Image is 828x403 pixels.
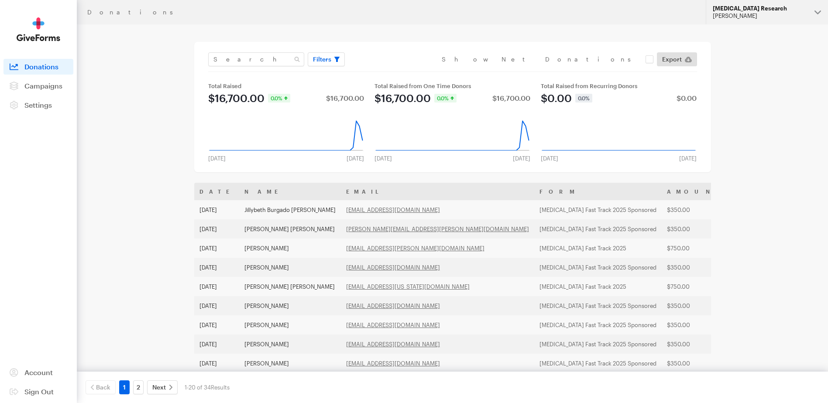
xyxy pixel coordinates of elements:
td: [DATE] [194,354,239,373]
span: Sign Out [24,387,54,396]
a: Sign Out [3,384,73,400]
td: $350.00 [662,258,732,277]
a: Account [3,365,73,380]
a: [PERSON_NAME][EMAIL_ADDRESS][PERSON_NAME][DOMAIN_NAME] [346,225,529,232]
td: [PERSON_NAME] [PERSON_NAME] [239,277,341,296]
div: [PERSON_NAME] [713,12,807,20]
th: Email [341,183,534,200]
td: $350.00 [662,219,732,239]
div: $16,700.00 [326,95,364,102]
a: [EMAIL_ADDRESS][DOMAIN_NAME] [346,321,440,328]
td: [MEDICAL_DATA] Fast Track 2025 Sponsored [534,200,662,219]
td: [PERSON_NAME] [239,354,341,373]
a: Campaigns [3,78,73,94]
div: $0.00 [677,95,697,102]
a: [EMAIL_ADDRESS][DOMAIN_NAME] [346,302,440,309]
div: [DATE] [369,155,397,162]
span: Results [211,384,230,391]
td: [MEDICAL_DATA] Fast Track 2025 Sponsored [534,296,662,315]
td: [PERSON_NAME] [239,335,341,354]
a: Next [147,380,178,394]
span: Account [24,368,53,376]
span: Filters [313,54,331,65]
div: $16,700.00 [492,95,530,102]
div: 1-20 of 34 [185,380,230,394]
td: [DATE] [194,258,239,277]
div: $16,700.00 [374,93,431,103]
th: Amount [662,183,732,200]
td: [PERSON_NAME] [239,315,341,335]
th: Date [194,183,239,200]
td: [MEDICAL_DATA] Fast Track 2025 [534,277,662,296]
img: GiveForms [17,17,60,41]
div: 0.0% [268,94,290,102]
td: $350.00 [662,296,732,315]
td: $750.00 [662,239,732,258]
a: Export [657,52,697,66]
a: [EMAIL_ADDRESS][US_STATE][DOMAIN_NAME] [346,283,470,290]
a: Settings [3,97,73,113]
a: [EMAIL_ADDRESS][PERSON_NAME][DOMAIN_NAME] [346,245,484,252]
a: Donations [3,59,73,75]
td: [PERSON_NAME] [239,239,341,258]
td: [MEDICAL_DATA] Fast Track 2025 Sponsored [534,315,662,335]
div: $16,700.00 [208,93,265,103]
div: 0.0% [434,94,457,102]
span: Export [662,54,682,65]
td: $350.00 [662,200,732,219]
td: [DATE] [194,239,239,258]
td: [DATE] [194,277,239,296]
td: [PERSON_NAME] [PERSON_NAME] [239,219,341,239]
a: [EMAIL_ADDRESS][DOMAIN_NAME] [346,206,440,213]
div: Total Raised from Recurring Donors [541,82,697,89]
div: [MEDICAL_DATA] Research [713,5,807,12]
input: Search Name & Email [208,52,304,66]
td: [DATE] [194,219,239,239]
a: [EMAIL_ADDRESS][DOMAIN_NAME] [346,360,440,367]
div: 0.0% [575,94,592,102]
td: [PERSON_NAME] [239,296,341,315]
button: Filters [308,52,345,66]
td: [DATE] [194,200,239,219]
div: [DATE] [203,155,231,162]
td: [DATE] [194,335,239,354]
td: [MEDICAL_DATA] Fast Track 2025 Sponsored [534,258,662,277]
a: [EMAIL_ADDRESS][DOMAIN_NAME] [346,341,440,348]
td: $350.00 [662,354,732,373]
td: [MEDICAL_DATA] Fast Track 2025 Sponsored [534,354,662,373]
td: [DATE] [194,315,239,335]
div: [DATE] [508,155,536,162]
span: Campaigns [24,82,62,90]
td: $350.00 [662,315,732,335]
div: Total Raised from One Time Donors [374,82,530,89]
div: $0.00 [541,93,572,103]
a: [EMAIL_ADDRESS][DOMAIN_NAME] [346,264,440,271]
div: Total Raised [208,82,364,89]
td: [PERSON_NAME] [239,258,341,277]
th: Name [239,183,341,200]
td: Jillybeth Burgado [PERSON_NAME] [239,200,341,219]
td: $350.00 [662,335,732,354]
span: Next [152,382,166,393]
div: [DATE] [536,155,563,162]
a: 2 [133,380,144,394]
span: Donations [24,62,58,71]
td: [MEDICAL_DATA] Fast Track 2025 Sponsored [534,219,662,239]
th: Form [534,183,662,200]
span: Settings [24,101,52,109]
div: [DATE] [674,155,702,162]
td: $750.00 [662,277,732,296]
td: [DATE] [194,296,239,315]
div: [DATE] [341,155,369,162]
td: [MEDICAL_DATA] Fast Track 2025 Sponsored [534,335,662,354]
td: [MEDICAL_DATA] Fast Track 2025 [534,239,662,258]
